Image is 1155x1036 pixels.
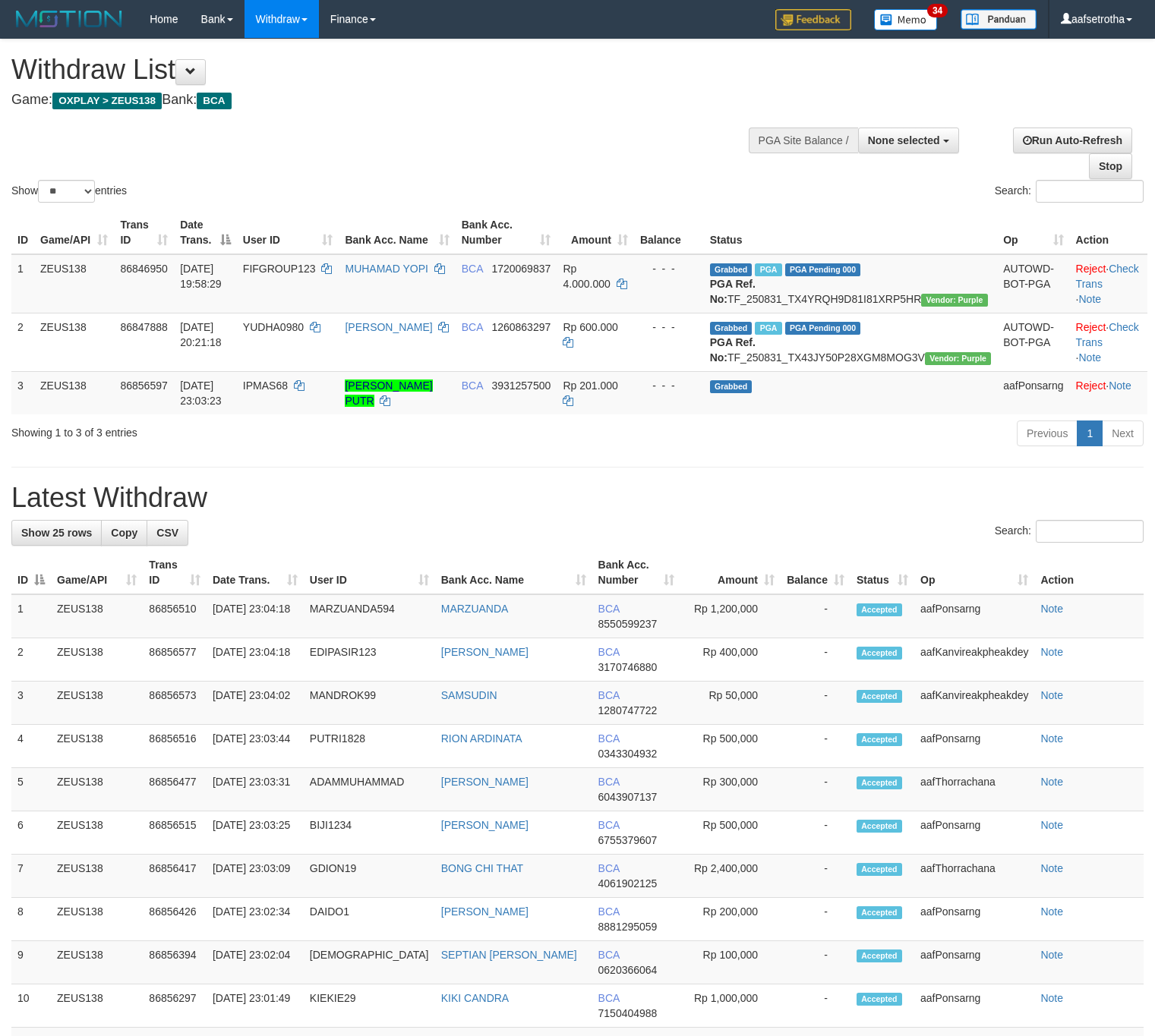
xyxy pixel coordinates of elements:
td: MARZUANDA594 [304,594,435,638]
td: DAIDO1 [304,898,435,941]
th: Game/API: activate to sort column ascending [34,211,114,254]
td: [DATE] 23:03:44 [207,725,304,768]
td: 5 [11,768,51,811]
td: 86856577 [143,638,207,682]
th: Action [1034,551,1144,594]
td: Rp 1,200,000 [680,594,781,638]
td: TF_250831_TX43JY50P28XGM8MOG3V [704,313,998,371]
td: 1 [11,254,34,313]
a: Reject [1076,379,1106,392]
input: Search: [1036,180,1144,203]
a: Note [1040,732,1063,745]
div: - - - [640,320,698,335]
span: Accepted [857,690,902,703]
a: [PERSON_NAME] PUTR [345,379,432,407]
td: - [781,811,850,855]
a: Note [1109,379,1131,392]
td: 2 [11,638,51,682]
span: Accepted [857,733,902,746]
span: Copy 4061902125 to clipboard [598,877,658,890]
a: [PERSON_NAME] [345,321,432,333]
td: ZEUS138 [34,254,114,313]
th: ID: activate to sort column descending [11,551,51,594]
th: User ID: activate to sort column ascending [237,211,339,254]
td: BIJI1234 [304,811,435,855]
span: Rp 4.000.000 [563,263,610,290]
span: CSV [156,527,178,539]
a: Copy [101,520,147,546]
th: Game/API: activate to sort column ascending [51,551,143,594]
span: BCA [598,689,620,701]
span: Copy 0343304932 to clipboard [598,748,658,760]
a: Note [1040,992,1063,1004]
a: Note [1040,603,1063,615]
span: [DATE] 20:21:18 [180,321,222,348]
input: Search: [1036,520,1144,543]
td: aafThorrachana [914,855,1034,898]
td: 10 [11,984,51,1028]
th: Action [1070,211,1147,254]
td: aafPonsarng [914,941,1034,984]
span: Accepted [857,776,902,789]
td: [DATE] 23:04:02 [207,682,304,725]
td: TF_250831_TX4YRQH9D81I81XRP5HR [704,254,998,313]
td: ADAMMUHAMMAD [304,768,435,811]
td: MANDROK99 [304,682,435,725]
label: Search: [995,520,1144,543]
td: 2 [11,313,34,371]
a: MUHAMAD YOPI [345,263,428,275]
td: [DATE] 23:01:49 [207,984,304,1028]
a: Reject [1076,321,1106,333]
td: 6 [11,811,51,855]
span: Show 25 rows [21,527,92,539]
td: Rp 500,000 [680,811,781,855]
span: Copy 3170746880 to clipboard [598,661,658,673]
span: Copy 0620366064 to clipboard [598,964,658,976]
a: Reject [1076,263,1106,275]
td: EDIPASIR123 [304,638,435,682]
td: aafPonsarng [914,811,1034,855]
td: ZEUS138 [51,984,143,1028]
td: ZEUS138 [34,371,114,414]
td: [DATE] 23:02:04 [207,941,304,984]
span: Copy 6043907137 to clipboard [598,791,658,803]
span: BCA [462,321,483,333]
th: Trans ID: activate to sort column ascending [143,551,207,594]
td: GDION19 [304,855,435,898]
a: 1 [1077,420,1103,446]
span: BCA [598,732,620,745]
a: Note [1079,351,1102,364]
td: - [781,682,850,725]
span: BCA [598,862,620,874]
img: MOTION_logo.png [11,8,127,30]
span: BCA [598,819,620,831]
th: Status [704,211,998,254]
img: panduan.png [961,9,1037,30]
td: AUTOWD-BOT-PGA [997,254,1069,313]
td: aafPonsarng [997,371,1069,414]
span: Accepted [857,863,902,876]
img: Feedback.jpg [775,9,851,30]
span: OXPLAY > ZEUS138 [52,93,162,109]
td: ZEUS138 [51,682,143,725]
td: 8 [11,898,51,941]
span: BCA [462,379,483,392]
td: Rp 50,000 [680,682,781,725]
a: Note [1040,776,1063,788]
span: 34 [927,4,948,17]
td: 86856510 [143,594,207,638]
button: None selected [858,128,959,153]
td: - [781,855,850,898]
span: Accepted [857,603,902,616]
span: Copy 1720069837 to clipboard [491,263,551,275]
td: aafPonsarng [914,594,1034,638]
td: PUTRI1828 [304,725,435,768]
td: - [781,638,850,682]
td: [DEMOGRAPHIC_DATA] [304,941,435,984]
td: [DATE] 23:04:18 [207,594,304,638]
td: - [781,768,850,811]
th: Bank Acc. Number: activate to sort column ascending [456,211,557,254]
span: BCA [598,949,620,961]
h1: Latest Withdraw [11,483,1144,513]
td: ZEUS138 [51,725,143,768]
